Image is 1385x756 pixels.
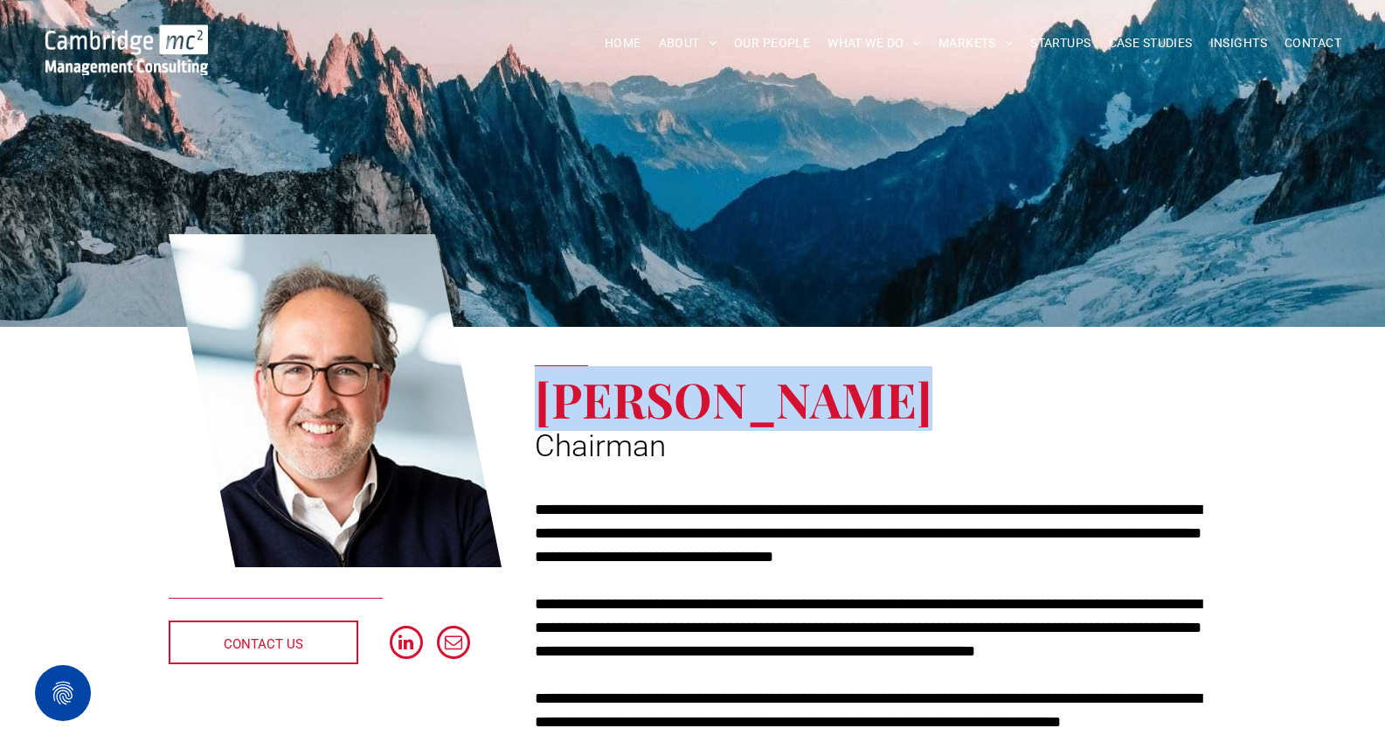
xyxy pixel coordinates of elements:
a: HOME [596,30,650,57]
a: Your Business Transformed | Cambridge Management Consulting [45,27,208,45]
a: CONTACT US [169,621,358,664]
a: OUR PEOPLE [725,30,819,57]
span: CONTACT US [224,622,303,666]
span: Chairman [535,428,666,464]
a: Tim Passingham | Chairman | Cambridge Management Consulting [169,232,502,571]
a: CASE STUDIES [1100,30,1201,57]
img: Go to Homepage [45,24,208,75]
span: [PERSON_NAME] [535,366,932,431]
a: INSIGHTS [1201,30,1276,57]
a: MARKETS [930,30,1021,57]
a: email [437,626,470,663]
a: linkedin [390,626,423,663]
a: STARTUPS [1021,30,1099,57]
a: ABOUT [650,30,726,57]
a: CONTACT [1276,30,1350,57]
a: WHAT WE DO [819,30,930,57]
